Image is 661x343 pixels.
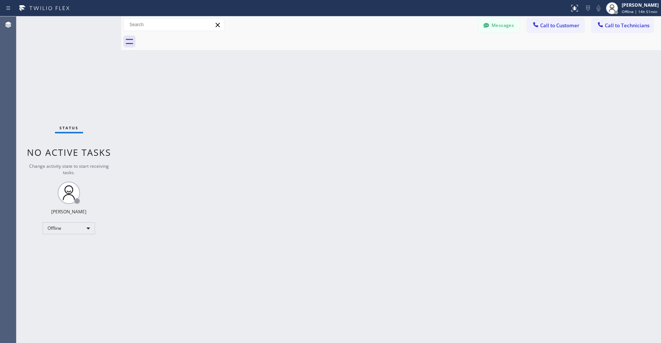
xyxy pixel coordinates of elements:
[622,9,657,14] span: Offline | 14h 51min
[622,2,659,8] div: [PERSON_NAME]
[27,146,111,158] span: No active tasks
[592,18,654,33] button: Call to Technicians
[59,125,79,130] span: Status
[43,222,95,234] div: Offline
[605,22,649,29] span: Call to Technicians
[527,18,584,33] button: Call to Customer
[593,3,604,13] button: Mute
[478,18,520,33] button: Messages
[51,208,86,215] div: [PERSON_NAME]
[29,163,109,176] span: Change activity state to start receiving tasks.
[540,22,579,29] span: Call to Customer
[124,19,224,31] input: Search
